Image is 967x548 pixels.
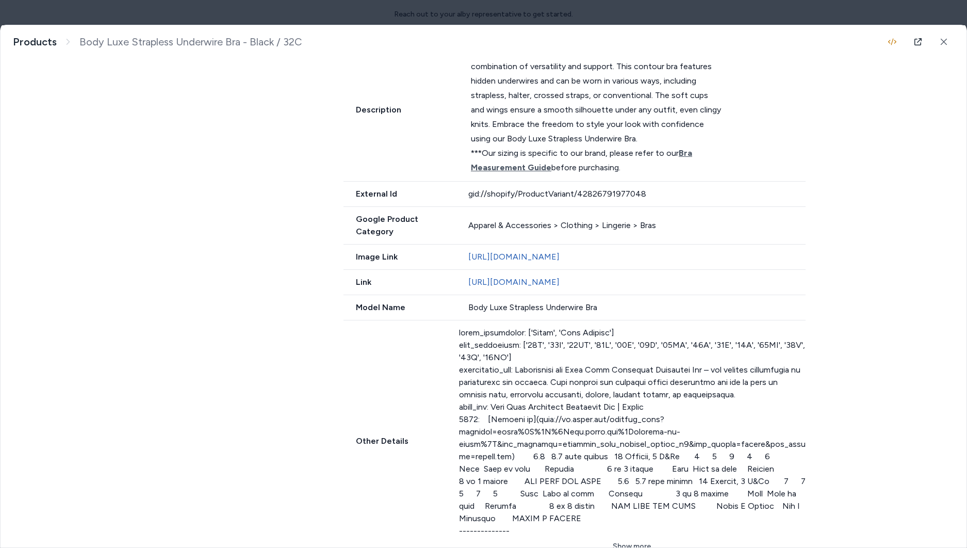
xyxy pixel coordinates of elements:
[343,104,459,116] span: Description
[13,36,302,49] nav: breadcrumb
[79,36,302,49] span: Body Luxe Strapless Underwire Bra - Black / 32C
[468,219,806,232] div: Apparel & Accessories > Clothing > Lingerie > Bras
[343,213,456,238] span: Google Product Category
[471,45,722,146] div: Introducing our Body Luxe Strapless Underwire Bra – the perfect combination of versatility and su...
[471,148,692,172] span: Bra Measurement Guide
[343,301,456,314] span: Model Name
[459,327,806,533] div: lorem_ipsumdolor: ['Sitam', 'Cons Adipisc'] elit_seddoeiusm: ['28T', '33I', '22UT', '81L', '00E',...
[343,251,456,263] span: Image Link
[468,252,560,262] a: [URL][DOMAIN_NAME]
[343,188,456,200] span: External Id
[471,146,722,175] div: Our sizing is specific to our brand, please refer to our before purchasing.
[468,277,560,287] a: [URL][DOMAIN_NAME]
[343,435,447,447] span: Other Details
[468,301,806,314] div: Body Luxe Strapless Underwire Bra
[343,276,456,288] span: Link
[13,36,57,49] a: Products
[468,188,806,200] div: gid://shopify/ProductVariant/42826791977048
